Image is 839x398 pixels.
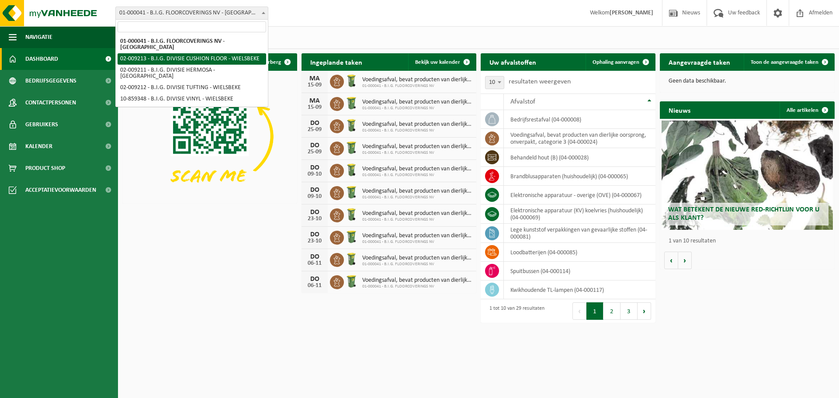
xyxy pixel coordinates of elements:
span: 01-000041 - B.I.G. FLOORCOVERINGS NV [362,106,472,111]
td: elektronische apparatuur (KV) koelvries (huishoudelijk) (04-000069) [504,204,655,224]
img: WB-0140-HPE-GN-50 [344,207,359,222]
img: WB-0240-HPE-GN-50 [344,140,359,155]
span: Voedingsafval, bevat producten van dierlijke oorsprong, onverpakt, categorie 3 [362,99,472,106]
span: Voedingsafval, bevat producten van dierlijke oorsprong, onverpakt, categorie 3 [362,188,472,195]
div: DO [306,120,323,127]
span: Voedingsafval, bevat producten van dierlijke oorsprong, onverpakt, categorie 3 [362,166,472,173]
span: 01-000041 - B.I.G. FLOORCOVERINGS NV [362,150,472,156]
h2: Ingeplande taken [302,53,371,70]
td: elektronische apparatuur - overige (OVE) (04-000067) [504,186,655,204]
li: 02-009213 - B.I.G. DIVISIE CUSHION FLOOR - WIELSBEKE [118,53,266,65]
span: Navigatie [25,26,52,48]
div: 25-09 [306,127,323,133]
div: 06-11 [306,260,323,266]
img: WB-0240-HPE-GN-50 [344,274,359,289]
button: 2 [603,302,621,320]
span: Voedingsafval, bevat producten van dierlijke oorsprong, onverpakt, categorie 3 [362,232,472,239]
td: bedrijfsrestafval (04-000008) [504,110,655,129]
div: 09-10 [306,194,323,200]
div: 23-10 [306,238,323,244]
button: Volgende [678,252,692,269]
span: Voedingsafval, bevat producten van dierlijke oorsprong, onverpakt, categorie 3 [362,210,472,217]
div: 09-10 [306,171,323,177]
div: 23-10 [306,216,323,222]
button: Verberg [255,53,296,71]
span: Bedrijfsgegevens [25,70,76,92]
td: spuitbussen (04-000114) [504,262,655,280]
button: 1 [586,302,603,320]
p: Geen data beschikbaar. [669,78,826,84]
h2: Uw afvalstoffen [481,53,545,70]
a: Ophaling aanvragen [586,53,655,71]
span: Acceptatievoorwaarden [25,179,96,201]
a: Alle artikelen [780,101,834,119]
div: 15-09 [306,82,323,88]
td: lege kunststof verpakkingen van gevaarlijke stoffen (04-000081) [504,224,655,243]
strong: [PERSON_NAME] [610,10,653,16]
img: WB-0240-HPE-GN-50 [344,185,359,200]
div: DO [306,142,323,149]
div: 25-09 [306,149,323,155]
span: Contactpersonen [25,92,76,114]
span: Bekijk uw kalender [415,59,460,65]
label: resultaten weergeven [509,78,571,85]
div: MA [306,75,323,82]
span: Afvalstof [510,98,535,105]
button: Next [638,302,651,320]
span: Verberg [262,59,281,65]
span: 01-000041 - B.I.G. FLOORCOVERINGS NV [362,239,472,245]
a: Wat betekent de nieuwe RED-richtlijn voor u als klant? [662,121,833,230]
a: Bekijk uw kalender [408,53,475,71]
span: Voedingsafval, bevat producten van dierlijke oorsprong, onverpakt, categorie 3 [362,277,472,284]
li: 02-009212 - B.I.G. DIVISIE TUFTING - WIELSBEKE [118,82,266,93]
td: voedingsafval, bevat producten van dierlijke oorsprong, onverpakt, categorie 3 (04-000024) [504,129,655,148]
div: DO [306,231,323,238]
span: 01-000041 - B.I.G. FLOORCOVERINGS NV - WIELSBEKE [115,7,268,20]
span: 01-000041 - B.I.G. FLOORCOVERINGS NV - WIELSBEKE [116,7,268,19]
span: 01-000041 - B.I.G. FLOORCOVERINGS NV [362,83,472,89]
span: Dashboard [25,48,58,70]
li: 01-000041 - B.I.G. FLOORCOVERINGS NV - [GEOGRAPHIC_DATA] [118,36,266,53]
span: 01-000041 - B.I.G. FLOORCOVERINGS NV [362,128,472,133]
div: DO [306,164,323,171]
div: 15-09 [306,104,323,111]
img: WB-0240-HPE-GN-50 [344,96,359,111]
div: DO [306,276,323,283]
h2: Nieuws [660,101,699,118]
span: 01-000041 - B.I.G. FLOORCOVERINGS NV [362,173,472,178]
span: 01-000041 - B.I.G. FLOORCOVERINGS NV [362,195,472,200]
a: Toon de aangevraagde taken [744,53,834,71]
span: Wat betekent de nieuwe RED-richtlijn voor u als klant? [668,206,819,221]
p: 1 van 10 resultaten [669,238,830,244]
button: 3 [621,302,638,320]
span: 01-000041 - B.I.G. FLOORCOVERINGS NV [362,284,472,289]
div: DO [306,187,323,194]
span: Product Shop [25,157,65,179]
span: Toon de aangevraagde taken [751,59,818,65]
div: 1 tot 10 van 29 resultaten [485,301,544,321]
img: WB-0140-HPE-GN-50 [344,252,359,266]
img: WB-0240-HPE-GN-50 [344,229,359,244]
div: DO [306,253,323,260]
img: WB-0140-HPE-GN-50 [344,73,359,88]
span: Voedingsafval, bevat producten van dierlijke oorsprong, onverpakt, categorie 3 [362,76,472,83]
span: 10 [485,76,504,89]
h2: Aangevraagde taken [660,53,739,70]
li: 02-009211 - B.I.G. DIVISIE HERMOSA - [GEOGRAPHIC_DATA] [118,65,266,82]
div: 06-11 [306,283,323,289]
div: MA [306,97,323,104]
td: behandeld hout (B) (04-000028) [504,148,655,167]
img: WB-0140-HPE-GN-50 [344,118,359,133]
span: Voedingsafval, bevat producten van dierlijke oorsprong, onverpakt, categorie 3 [362,143,472,150]
td: kwikhoudende TL-lampen (04-000117) [504,280,655,299]
span: 01-000041 - B.I.G. FLOORCOVERINGS NV [362,217,472,222]
span: Gebruikers [25,114,58,135]
td: brandblusapparaten (huishoudelijk) (04-000065) [504,167,655,186]
button: Vorige [664,252,678,269]
span: Kalender [25,135,52,157]
span: Voedingsafval, bevat producten van dierlijke oorsprong, onverpakt, categorie 3 [362,121,472,128]
span: 01-000041 - B.I.G. FLOORCOVERINGS NV [362,262,472,267]
td: loodbatterijen (04-000085) [504,243,655,262]
button: Previous [572,302,586,320]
